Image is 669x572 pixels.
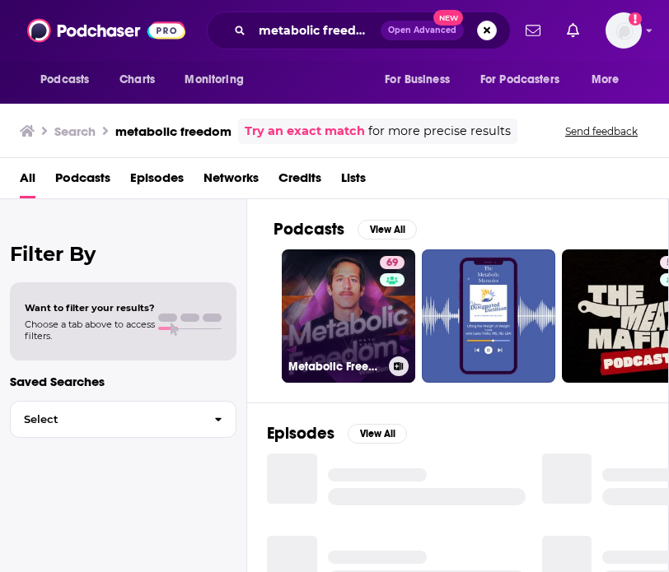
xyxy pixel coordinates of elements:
span: 69 [386,255,398,272]
button: View All [358,220,417,239]
a: Credits [278,165,321,198]
img: Podchaser - Follow, Share and Rate Podcasts [27,15,185,46]
h2: Podcasts [274,219,344,239]
span: Choose a tab above to access filters. [25,319,155,342]
a: Charts [109,64,165,95]
span: New [433,10,463,26]
button: Send feedback [560,124,643,138]
button: View All [348,424,407,444]
a: 69 [380,256,405,269]
button: open menu [580,64,640,95]
a: Episodes [130,165,184,198]
button: Show profile menu [606,12,642,49]
a: All [20,165,35,198]
h3: Search [54,123,96,139]
svg: Add a profile image [629,12,642,26]
span: Logged in as Ashley_Beenen [606,12,642,49]
button: open menu [373,64,470,95]
img: User Profile [606,12,642,49]
div: Search podcasts, credits, & more... [207,12,511,49]
a: Show notifications dropdown [560,16,586,44]
a: Networks [204,165,259,198]
a: Podcasts [55,165,110,198]
span: For Business [385,68,450,91]
a: PodcastsView All [274,219,417,239]
button: open menu [173,64,264,95]
button: Open AdvancedNew [381,21,464,40]
button: open menu [470,64,583,95]
button: Select [10,401,236,438]
button: open menu [29,64,110,95]
h3: Metabolic Freedom With [PERSON_NAME] [288,360,382,374]
a: Lists [341,165,366,198]
h2: Episodes [267,423,334,444]
h3: metabolic freedom [115,123,232,139]
span: Charts [119,68,155,91]
span: More [592,68,620,91]
span: Open Advanced [388,26,456,35]
span: Select [11,414,201,425]
span: Podcasts [40,68,89,91]
a: 69Metabolic Freedom With [PERSON_NAME] [282,249,415,383]
input: Search podcasts, credits, & more... [252,17,381,44]
a: EpisodesView All [267,423,407,444]
span: For Podcasters [480,68,559,91]
a: Show notifications dropdown [519,16,547,44]
span: Want to filter your results? [25,302,155,314]
p: Saved Searches [10,374,236,389]
span: Monitoring [185,68,243,91]
a: Try an exact match [245,122,365,141]
span: for more precise results [368,122,511,141]
h2: Filter By [10,242,236,266]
